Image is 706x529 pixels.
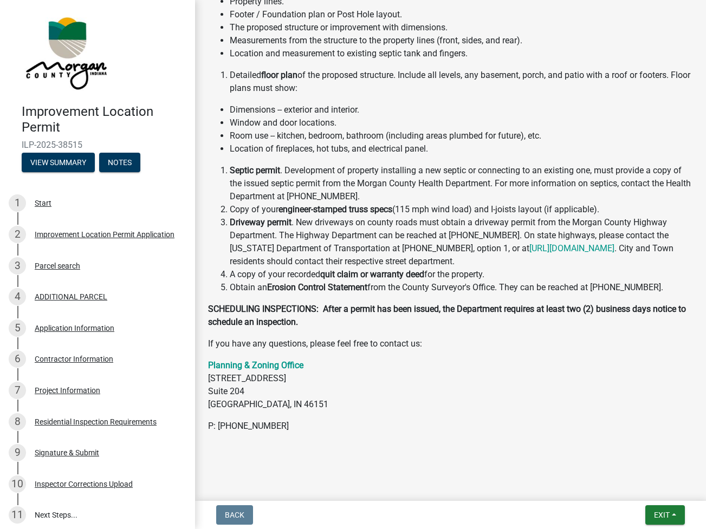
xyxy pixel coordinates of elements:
[9,257,26,275] div: 3
[216,505,253,525] button: Back
[230,164,693,203] li: . Development of property installing a new septic or connecting to an existing one, must provide ...
[9,382,26,399] div: 7
[230,116,693,129] li: Window and door locations.
[230,142,693,155] li: Location of fireplaces, hot tubs, and electrical panel.
[35,324,114,332] div: Application Information
[35,449,99,456] div: Signature & Submit
[278,204,392,214] strong: engineer-stamped truss specs
[320,269,424,279] strong: quit claim or warranty deed
[35,262,80,270] div: Parcel search
[230,129,693,142] li: Room use -- kitchen, bedroom, bathroom (including areas plumbed for future), etc.
[645,505,685,525] button: Exit
[230,268,693,281] li: A copy of your recorded for the property.
[9,194,26,212] div: 1
[261,70,297,80] strong: floor plan
[99,153,140,172] button: Notes
[230,281,693,294] li: Obtain an from the County Surveyor's Office. They can be reached at [PHONE_NUMBER].
[22,153,95,172] button: View Summary
[230,203,693,216] li: Copy of your (115 mph wind load) and I-joists layout (if applicable).
[230,8,693,21] li: Footer / Foundation plan or Post Hole layout.
[9,475,26,493] div: 10
[208,420,693,433] p: P: [PHONE_NUMBER]
[22,11,109,93] img: Morgan County, Indiana
[35,231,174,238] div: Improvement Location Permit Application
[22,104,186,135] h4: Improvement Location Permit
[230,216,693,268] li: . New driveways on county roads must obtain a driveway permit from the Morgan County Highway Depa...
[35,387,100,394] div: Project Information
[225,511,244,519] span: Back
[35,199,51,207] div: Start
[9,413,26,430] div: 8
[208,359,693,411] p: [STREET_ADDRESS] Suite 204 [GEOGRAPHIC_DATA], IN 46151
[230,34,693,47] li: Measurements from the structure to the property lines (front, sides, and rear).
[35,355,113,363] div: Contractor Information
[230,47,693,60] li: Location and measurement to existing septic tank and fingers.
[9,444,26,461] div: 9
[9,288,26,305] div: 4
[9,226,26,243] div: 2
[208,337,693,350] p: If you have any questions, please feel free to contact us:
[99,159,140,167] wm-modal-confirm: Notes
[9,506,26,524] div: 11
[230,217,292,227] strong: Driveway permit
[35,293,107,301] div: ADDITIONAL PARCEL
[267,282,367,292] strong: Erosion Control Statement
[208,360,303,370] a: Planning & Zoning Office
[654,511,670,519] span: Exit
[230,69,693,95] li: Detailed of the proposed structure. Include all levels, any basement, porch, and patio with a roo...
[35,480,133,488] div: Inspector Corrections Upload
[9,319,26,337] div: 5
[230,21,693,34] li: The proposed structure or improvement with dimensions.
[529,243,614,253] a: [URL][DOMAIN_NAME]
[35,418,157,426] div: Residential Inspection Requirements
[22,159,95,167] wm-modal-confirm: Summary
[208,304,686,327] strong: SCHEDULING INSPECTIONS: After a permit has been issued, the Department requires at least two (2) ...
[230,165,280,175] strong: Septic permit
[230,103,693,116] li: Dimensions -- exterior and interior.
[9,350,26,368] div: 6
[22,140,173,150] span: ILP-2025-38515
